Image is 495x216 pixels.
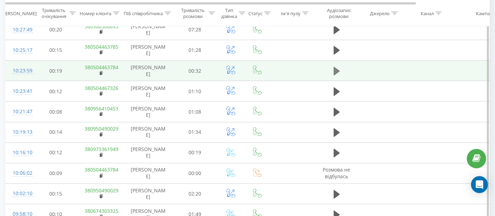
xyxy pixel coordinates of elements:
[85,43,119,50] a: 380504463785
[34,143,78,163] td: 00:12
[34,122,78,143] td: 00:14
[85,208,119,215] a: 380674303325
[34,61,78,81] td: 00:19
[13,84,27,98] div: 10:23:41
[13,146,27,160] div: 10:16:10
[13,105,27,119] div: 10:21:47
[40,7,68,19] div: Тривалість очікування
[34,19,78,40] td: 00:20
[124,40,173,60] td: [PERSON_NAME]
[85,167,119,173] a: 380504463784
[173,143,217,163] td: 00:19
[13,43,27,57] div: 10:25:17
[173,122,217,143] td: 01:34
[85,126,119,132] a: 380950490029
[80,10,111,16] div: Номер клієнта
[124,184,173,204] td: [PERSON_NAME]
[173,19,217,40] td: 07:28
[248,10,262,16] div: Статус
[173,81,217,102] td: 01:10
[124,163,173,184] td: [PERSON_NAME]
[281,10,301,16] div: Ім'я пулу
[124,10,163,16] div: ПІБ співробітника
[13,23,27,37] div: 10:27:49
[34,184,78,204] td: 00:15
[13,187,27,201] div: 10:02:10
[421,10,434,16] div: Канал
[173,102,217,122] td: 01:08
[173,184,217,204] td: 02:20
[85,105,119,112] a: 380956410453
[13,64,27,78] div: 10:23:59
[173,40,217,60] td: 01:28
[13,126,27,139] div: 10:19:13
[471,176,488,193] div: Open Intercom Messenger
[221,7,237,19] div: Тип дзвінка
[85,146,119,153] a: 380973361949
[124,122,173,143] td: [PERSON_NAME]
[34,102,78,122] td: 00:08
[124,102,173,122] td: [PERSON_NAME]
[173,163,217,184] td: 00:00
[13,167,27,180] div: 10:06:02
[34,163,78,184] td: 00:09
[34,40,78,60] td: 00:15
[124,143,173,163] td: [PERSON_NAME]
[322,7,356,19] div: Аудіозапис розмови
[85,85,119,91] a: 380504467326
[34,81,78,102] td: 00:12
[124,19,173,40] td: [PERSON_NAME]
[85,64,119,71] a: 380504463784
[124,81,173,102] td: [PERSON_NAME]
[124,61,173,81] td: [PERSON_NAME]
[323,167,351,180] span: Розмова не відбулась
[173,61,217,81] td: 00:32
[85,187,119,194] a: 380950490029
[179,7,207,19] div: Тривалість розмови
[1,10,37,16] div: [PERSON_NAME]
[370,10,390,16] div: Джерело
